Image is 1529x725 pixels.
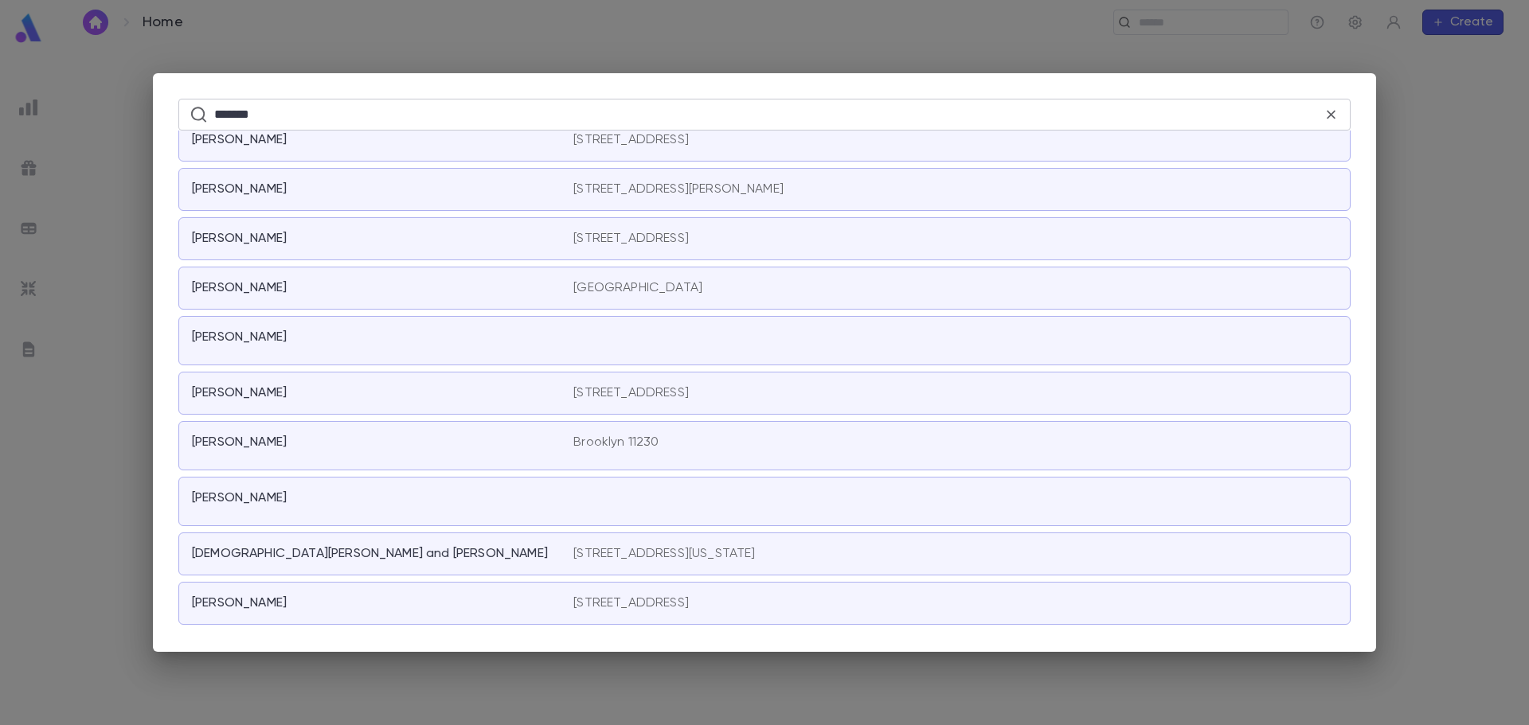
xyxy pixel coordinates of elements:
p: [PERSON_NAME] [192,231,287,247]
p: [STREET_ADDRESS][US_STATE] [573,546,755,562]
p: [PERSON_NAME] [192,132,287,148]
p: [PERSON_NAME] [192,385,287,401]
p: [STREET_ADDRESS] [573,595,689,611]
p: [PERSON_NAME] [192,329,287,345]
p: [GEOGRAPHIC_DATA] [573,280,702,296]
p: [STREET_ADDRESS][PERSON_NAME] [573,181,784,197]
p: [PERSON_NAME] [192,490,287,506]
p: [PERSON_NAME] [192,595,287,611]
p: [STREET_ADDRESS] [573,385,689,401]
p: [STREET_ADDRESS] [573,132,689,148]
p: [STREET_ADDRESS] [573,231,689,247]
p: [DEMOGRAPHIC_DATA][PERSON_NAME] and [PERSON_NAME] [192,546,548,562]
p: [PERSON_NAME] [192,435,287,450]
p: Brooklyn 11230 [573,435,659,450]
p: [PERSON_NAME] [192,181,287,197]
p: [PERSON_NAME] [192,280,287,296]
